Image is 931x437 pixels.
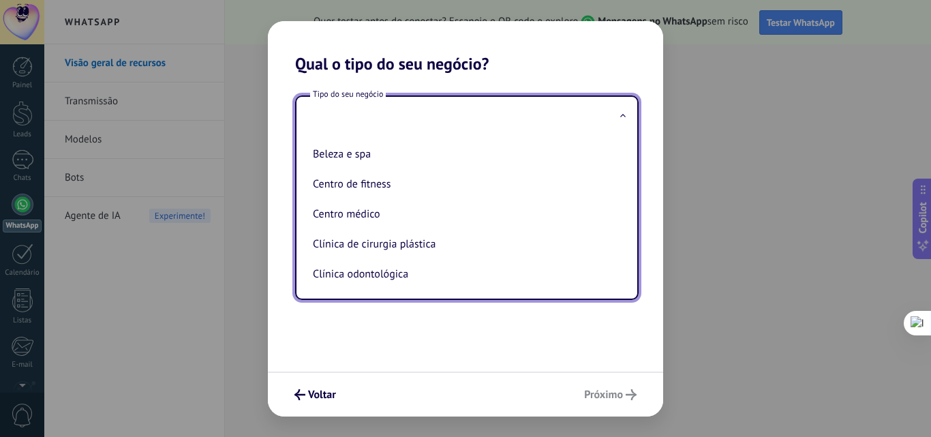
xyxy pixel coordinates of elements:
li: Centro médico [307,199,621,229]
h2: Qual o tipo do seu negócio? [268,21,663,74]
li: Clínica odontológica [307,259,621,289]
li: Clínica de cirurgia plástica [307,229,621,259]
li: Centro de fitness [307,169,621,199]
span: Voltar [308,390,336,400]
span: Tipo do seu negócio [310,89,386,100]
li: Beleza e spa [307,139,621,169]
li: Farmácia [307,289,621,319]
button: Voltar [288,383,342,406]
